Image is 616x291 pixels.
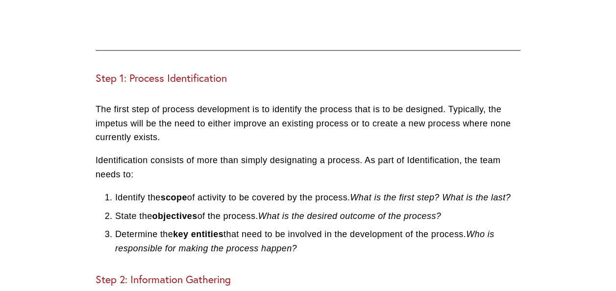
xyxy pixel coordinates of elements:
[258,211,441,220] em: What is the desired outcome of the process?
[152,211,197,220] strong: objectives
[96,153,520,181] p: Identification consists of more than simply designating a process. As part of Identification, the...
[173,229,223,239] strong: key entities
[115,190,520,204] p: Identify the of activity to be covered by the process.
[161,192,187,202] strong: scope
[115,209,520,223] p: State the of the process.
[96,273,520,286] h3: Step 2: Information Gathering
[96,72,520,84] h3: Step 1: Process Identification
[115,227,520,255] p: Determine the that need to be involved in the development of the process.
[96,102,520,144] p: The first step of process development is to identify the process that is to be designed. Typicall...
[350,192,511,202] em: What is the first step? What is the last?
